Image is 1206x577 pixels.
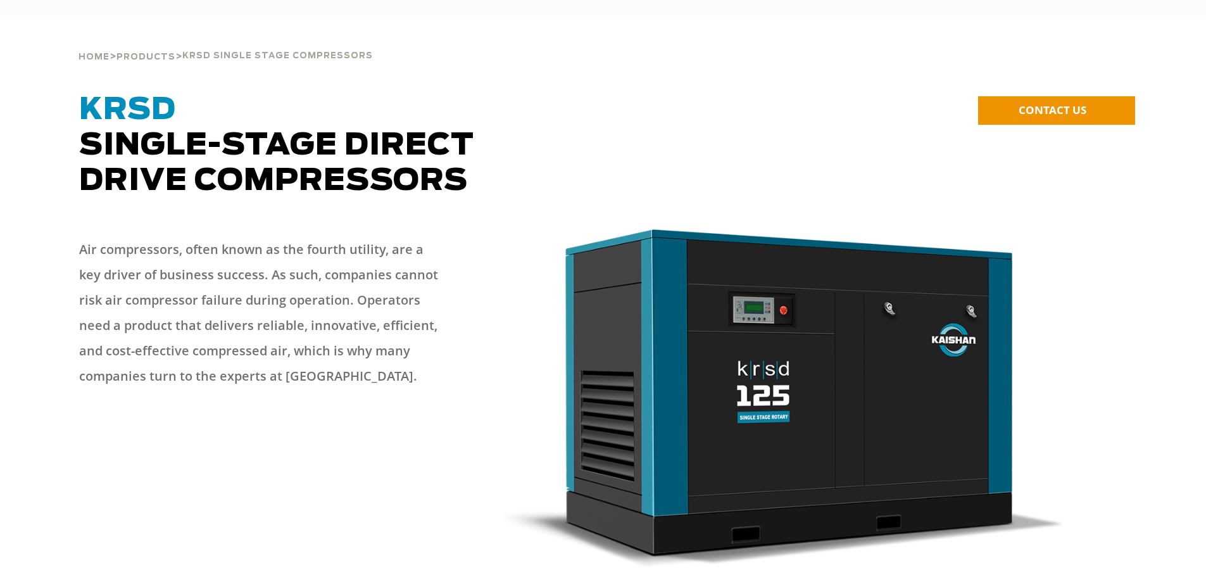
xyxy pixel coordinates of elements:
[505,224,1065,567] img: krsd125
[116,53,175,61] span: Products
[116,51,175,62] a: Products
[79,19,373,67] div: > >
[182,52,373,60] span: krsd single stage compressors
[79,95,474,196] span: Single-Stage Direct Drive Compressors
[1019,103,1086,117] span: CONTACT US
[79,237,446,389] p: Air compressors, often known as the fourth utility, are a key driver of business success. As such...
[79,53,110,61] span: Home
[978,96,1135,125] a: CONTACT US
[79,95,176,125] span: KRSD
[79,51,110,62] a: Home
